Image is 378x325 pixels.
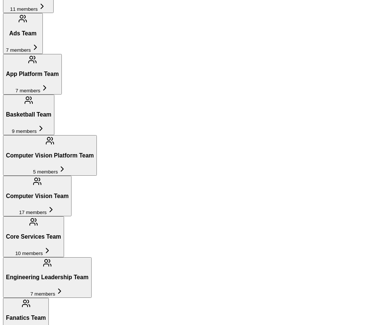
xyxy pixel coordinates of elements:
h3: Computer Vision Team [6,193,69,200]
h3: Computer Vision Platform Team [6,152,94,159]
span: 5 members [33,169,58,175]
span: 7 members [6,47,31,53]
h3: App Platform Team [6,71,59,77]
span: 9 members [12,128,37,134]
h3: Engineering Leadership Team [6,274,89,281]
button: Core Services Team10 members [3,216,64,257]
button: Basketball Team9 members [3,95,54,135]
h3: Fanatics Team [6,315,46,321]
button: Computer Vision Platform Team5 members [3,135,97,176]
button: App Platform Team7 members [3,54,62,95]
span: 10 members [15,251,43,256]
button: Engineering Leadership Team7 members [3,257,92,298]
span: 17 members [19,210,47,215]
span: 7 members [16,88,41,93]
h3: Ads Team [6,30,40,37]
span: 11 members [10,6,38,12]
h3: Basketball Team [6,111,51,118]
button: Computer Vision Team17 members [3,176,72,216]
button: Ads Team7 members [3,13,43,54]
span: 7 members [30,291,55,297]
h3: Core Services Team [6,233,61,240]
